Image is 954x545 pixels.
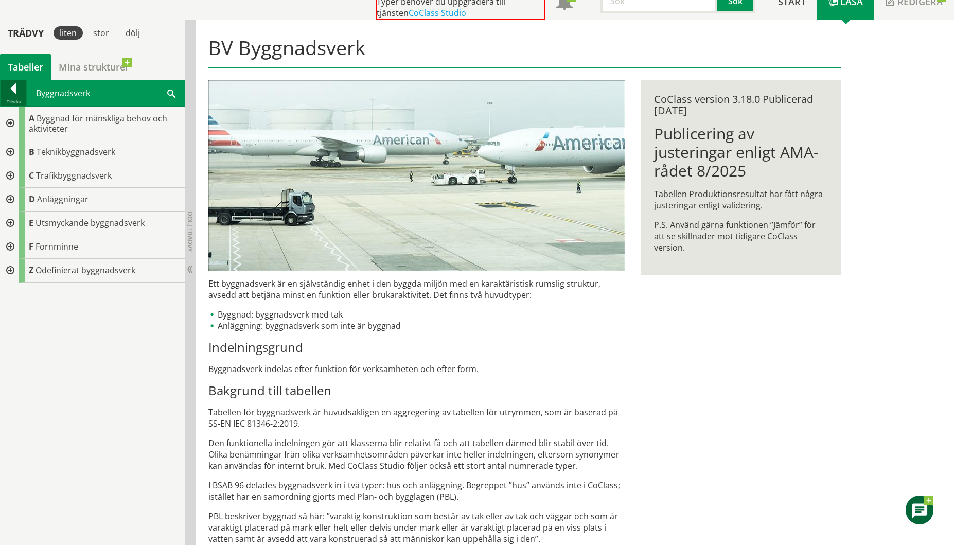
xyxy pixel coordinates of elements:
[37,194,89,205] span: Anläggningar
[654,94,827,116] div: CoClass version 3.18.0 Publicerad [DATE]
[29,265,33,276] span: Z
[36,265,135,276] span: Odefinierat byggnadsverk
[29,217,33,228] span: E
[208,309,625,320] li: Byggnad: byggnadsverk med tak
[654,188,827,211] p: Tabellen Produktionsresultat har fått några justeringar enligt validering.
[87,26,115,40] div: stor
[119,26,146,40] div: dölj
[208,80,625,271] img: flygplatsbana.jpg
[29,194,35,205] span: D
[36,241,78,252] span: Fornminne
[51,54,137,80] a: Mina strukturer
[36,217,145,228] span: Utsmyckande byggnadsverk
[654,125,827,180] h1: Publicering av justeringar enligt AMA-rådet 8/2025
[409,7,466,19] a: CoClass Studio
[29,241,33,252] span: F
[208,480,625,502] p: I BSAB 96 delades byggnadsverk in i två typer: hus och anläggning. Begreppet ”hus” används inte i...
[208,340,625,355] h3: Indelningsgrund
[654,219,827,253] p: P.S. Använd gärna funktionen ”Jämför” för att se skillnader mot tidigare CoClass version.
[29,113,167,134] span: Byggnad för mänskliga behov och aktiviteter
[29,113,34,124] span: A
[186,212,195,252] span: Dölj trädvy
[1,98,26,106] div: Tillbaka
[208,437,625,471] p: Den funktionella indelningen gör att klasserna blir relativt få och att tabellen därmed blir stab...
[208,383,625,398] h3: Bakgrund till tabellen
[36,170,112,181] span: Trafikbyggnadsverk
[208,407,625,429] p: Tabellen för byggnadsverk är huvudsakligen en aggregering av tabellen för utrymmen, som är basera...
[208,511,625,544] p: PBL beskriver byggnad så här: ”varaktig konstruktion som består av tak eller av tak och väggar oc...
[29,170,34,181] span: C
[2,27,49,39] div: Trädvy
[27,80,185,106] div: Byggnadsverk
[208,320,625,331] li: Anläggning: byggnadsverk som inte är byggnad
[208,36,841,68] h1: BV Byggnadsverk
[167,87,175,98] span: Sök i tabellen
[37,146,115,157] span: Teknikbyggnadsverk
[29,146,34,157] span: B
[54,26,83,40] div: liten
